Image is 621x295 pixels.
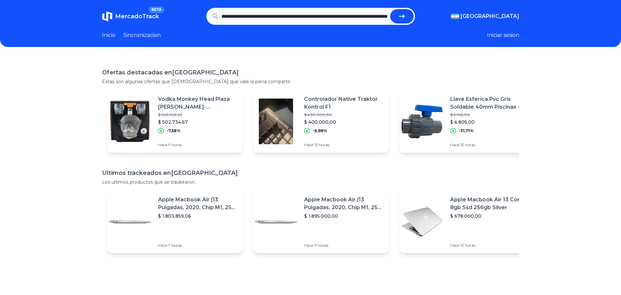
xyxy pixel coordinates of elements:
img: Featured image [253,199,299,245]
p: -31,71% [459,128,474,133]
a: Featured imageControlador Native Traktor Kontrol F1$ 430.000,00$ 400.000,00-6,98%Hace 13 horas [253,90,389,153]
a: Inicio [102,31,115,39]
span: [GEOGRAPHIC_DATA] [461,12,519,20]
p: -6,98% [313,128,327,133]
p: Hace 13 horas [450,142,530,147]
span: BETA [149,7,164,13]
p: Hace 13 horas [304,142,384,147]
a: Featured imageLlave Esferica Pvc Gris Soldable 40mm Piscinas - Riego Era$ 9.965,00$ 6.805,00-31,7... [399,90,535,153]
p: Hace 7 horas [158,243,238,248]
p: Llave Esferica Pvc Gris Soldable 40mm Piscinas - Riego Era [450,95,530,111]
a: MercadoTrackBETA [102,11,159,22]
p: $ 430.000,00 [304,112,384,117]
img: Featured image [399,99,445,144]
p: $ 1.895.000,00 [304,213,384,219]
p: Los ultimos productos que se trackearon. [102,179,519,185]
img: Featured image [107,199,153,245]
img: Featured image [253,99,299,144]
button: Iniciar sesion [487,31,519,39]
h1: Ofertas destacadas en [GEOGRAPHIC_DATA] [102,68,519,77]
button: [GEOGRAPHIC_DATA] [451,12,519,20]
img: Featured image [107,99,153,144]
img: Featured image [399,199,445,245]
p: $ 502.734,67 [158,119,238,125]
p: Apple Macbook Air (13 Pulgadas, 2020, Chip M1, 256 Gb De Ssd, 8 Gb De Ram) - Plata [158,196,238,211]
p: Estas son algunas ofertas que [DEMOGRAPHIC_DATA] que vale la pena compartir. [102,78,519,85]
p: Apple Macbook Air 13 Core I5 8gb Ssd 256gb Silver [450,196,530,211]
p: Apple Macbook Air (13 Pulgadas, 2020, Chip M1, 256 Gb De Ssd, 8 Gb De Ram) - Plata [304,196,384,211]
p: Controlador Native Traktor Kontrol F1 [304,95,384,111]
img: Argentina [451,14,459,19]
img: MercadoTrack [102,11,112,22]
h1: Ultimos trackeados en [GEOGRAPHIC_DATA] [102,168,519,178]
p: -7,58% [167,128,181,133]
p: $ 543.942,43 [158,112,238,117]
a: Sincronizacion [123,31,161,39]
p: $ 9.965,00 [450,112,530,117]
p: $ 678.000,00 [450,213,530,219]
span: MercadoTrack [115,13,159,20]
a: Featured imageApple Macbook Air (13 Pulgadas, 2020, Chip M1, 256 Gb De Ssd, 8 Gb De Ram) - Plata$... [253,191,389,253]
p: $ 6.805,00 [450,119,530,125]
a: Featured imageVodka Monkey Head Plaza [PERSON_NAME]-microcentro$ 543.942,43$ 502.734,67-7,58%Hace... [107,90,243,153]
p: Hace 12 horas [450,243,530,248]
a: Featured imageApple Macbook Air 13 Core I5 8gb Ssd 256gb Silver$ 678.000,00Hace 12 horas [399,191,535,253]
p: $ 400.000,00 [304,119,384,125]
p: Vodka Monkey Head Plaza [PERSON_NAME]-microcentro [158,95,238,111]
p: Hace 9 horas [158,142,238,147]
p: $ 1.803.859,06 [158,213,238,219]
a: Featured imageApple Macbook Air (13 Pulgadas, 2020, Chip M1, 256 Gb De Ssd, 8 Gb De Ram) - Plata$... [107,191,243,253]
p: Hace 11 horas [304,243,384,248]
